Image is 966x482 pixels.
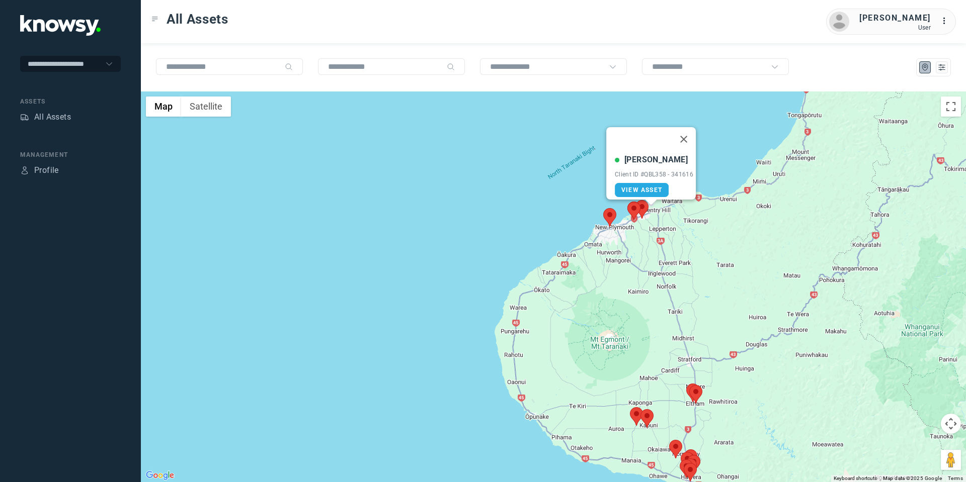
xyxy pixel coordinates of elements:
div: : [941,15,953,27]
a: Open this area in Google Maps (opens a new window) [143,469,177,482]
a: ProfileProfile [20,164,59,176]
div: List [937,63,946,72]
div: Client ID #QBL358 - 341616 [615,171,693,178]
div: Profile [34,164,59,176]
div: Management [20,150,121,159]
div: User [859,24,931,31]
span: Map data ©2025 Google [883,475,942,481]
button: Show satellite imagery [181,97,231,117]
button: Close [672,127,696,151]
img: avatar.png [829,12,849,32]
button: Toggle fullscreen view [941,97,961,117]
div: Assets [20,97,121,106]
div: Search [285,63,293,71]
a: AssetsAll Assets [20,111,71,123]
a: Terms (opens in new tab) [948,475,963,481]
div: Profile [20,166,29,175]
div: [PERSON_NAME] [859,12,931,24]
span: View Asset [621,186,662,194]
div: Assets [20,113,29,122]
img: Application Logo [20,15,101,36]
img: Google [143,469,177,482]
button: Keyboard shortcuts [834,475,877,482]
div: Toggle Menu [151,16,158,23]
tspan: ... [941,17,951,25]
button: Drag Pegman onto the map to open Street View [941,450,961,470]
button: Show street map [146,97,181,117]
div: [PERSON_NAME] [624,154,688,166]
span: All Assets [167,10,228,28]
a: View Asset [615,183,669,197]
div: Map [921,63,930,72]
div: Search [447,63,455,71]
button: Map camera controls [941,414,961,434]
div: : [941,15,953,29]
div: All Assets [34,111,71,123]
